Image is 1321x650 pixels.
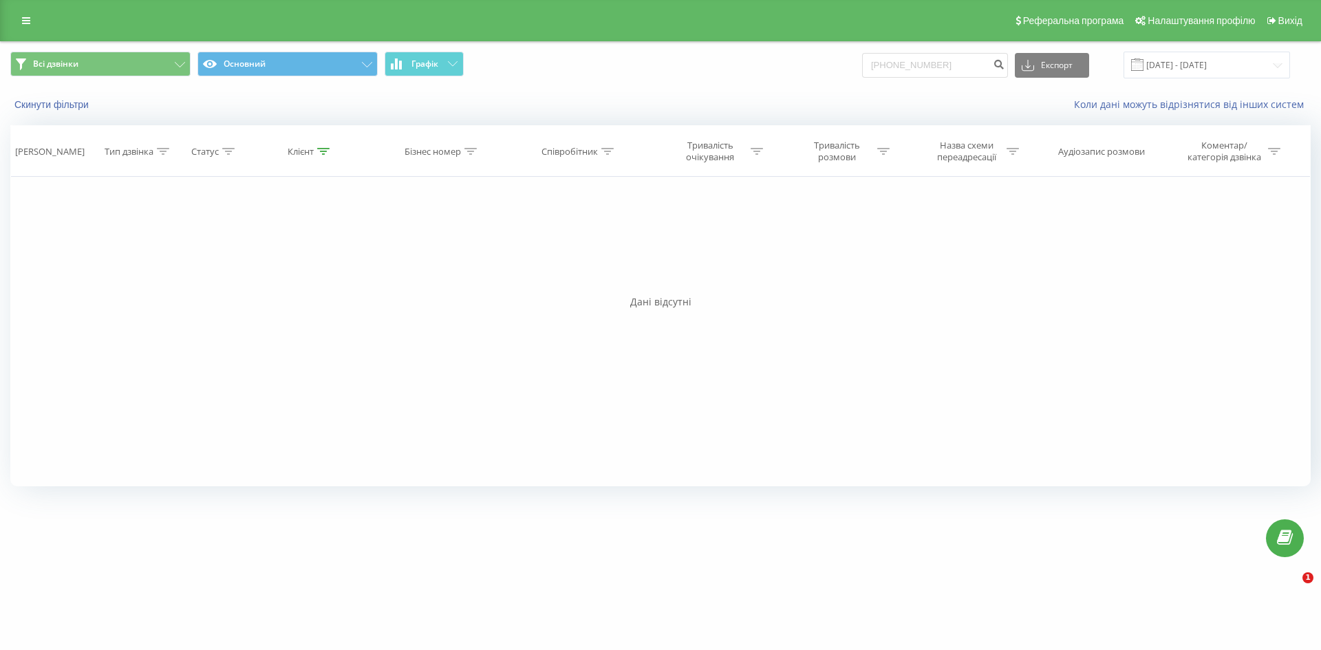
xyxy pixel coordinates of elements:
div: Аудіозапис розмови [1058,146,1145,158]
div: Статус [191,146,219,158]
div: Бізнес номер [405,146,461,158]
button: Всі дзвінки [10,52,191,76]
div: Тривалість очікування [674,140,747,163]
button: Експорт [1015,53,1089,78]
div: Тривалість розмови [800,140,874,163]
span: Вихід [1278,15,1302,26]
div: Співробітник [541,146,598,158]
button: Основний [197,52,378,76]
div: Коментар/категорія дзвінка [1184,140,1265,163]
span: Реферальна програма [1023,15,1124,26]
span: Всі дзвінки [33,58,78,69]
span: Налаштування профілю [1148,15,1255,26]
div: [PERSON_NAME] [15,146,85,158]
div: Назва схеми переадресації [930,140,1003,163]
div: Тип дзвінка [105,146,153,158]
iframe: Intercom live chat [1274,572,1307,605]
span: Графік [411,59,438,69]
button: Графік [385,52,464,76]
div: Дані відсутні [10,295,1311,309]
div: Клієнт [288,146,314,158]
input: Пошук за номером [862,53,1008,78]
span: 1 [1302,572,1313,583]
a: Коли дані можуть відрізнятися вiд інших систем [1074,98,1311,111]
button: Скинути фільтри [10,98,96,111]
